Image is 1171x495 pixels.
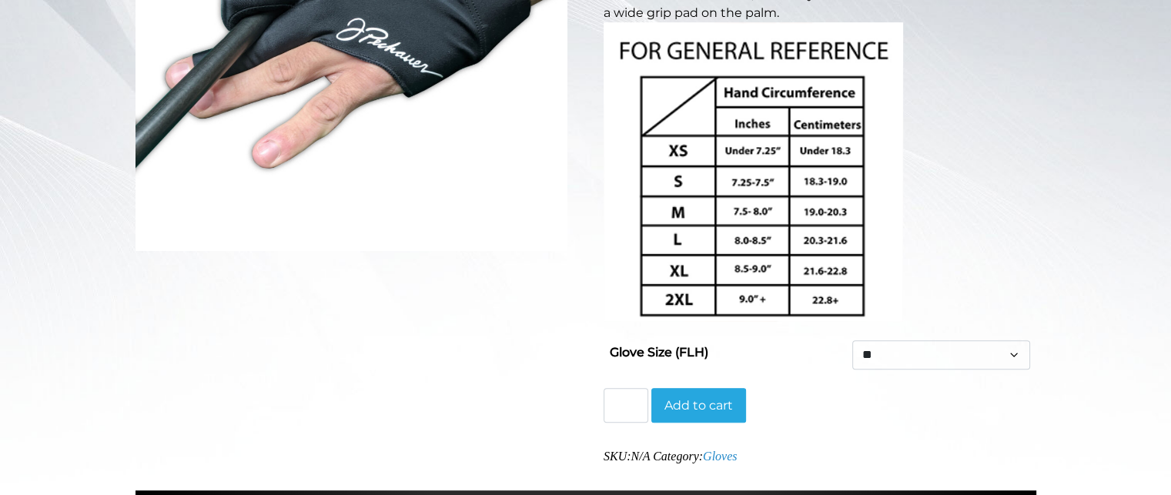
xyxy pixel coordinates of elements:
[651,388,746,423] button: Add to cart
[631,450,650,463] span: N/A
[604,450,650,463] span: SKU:
[610,340,708,365] label: Glove Size (FLH)
[604,388,648,423] input: Product quantity
[653,450,737,463] span: Category:
[703,450,737,463] a: Gloves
